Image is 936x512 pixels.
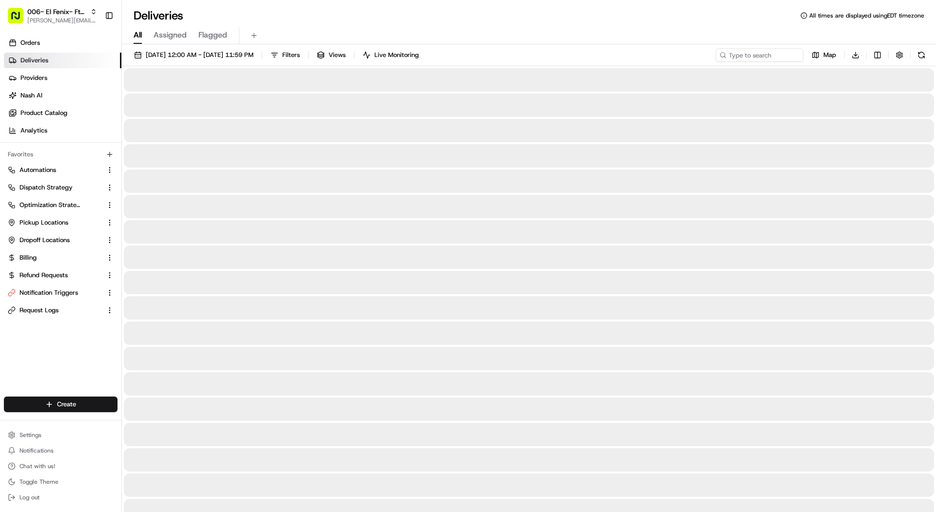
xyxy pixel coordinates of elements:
[154,29,187,41] span: Assigned
[823,51,836,59] span: Map
[146,51,253,59] span: [DATE] 12:00 AM - [DATE] 11:59 PM
[8,288,102,297] a: Notification Triggers
[807,48,840,62] button: Map
[20,74,47,82] span: Providers
[4,105,121,121] a: Product Catalog
[4,180,117,195] button: Dispatch Strategy
[4,232,117,248] button: Dropoff Locations
[19,493,39,501] span: Log out
[4,88,121,103] a: Nash AI
[4,123,121,138] a: Analytics
[282,51,300,59] span: Filters
[8,218,102,227] a: Pickup Locations
[19,253,37,262] span: Billing
[19,462,55,470] span: Chat with us!
[19,201,81,209] span: Optimization Strategy
[20,109,67,117] span: Product Catalog
[19,218,68,227] span: Pickup Locations
[8,201,102,209] a: Optimization Strategy
[8,253,102,262] a: Billing
[134,29,142,41] span: All
[19,306,58,315] span: Request Logs
[4,53,121,68] a: Deliveries
[19,271,68,280] span: Refund Requests
[20,126,47,135] span: Analytics
[20,56,48,65] span: Deliveries
[20,38,40,47] span: Orders
[134,8,183,23] h1: Deliveries
[4,303,117,318] button: Request Logs
[4,4,101,27] button: 006- El Fenix- Ft Worth[PERSON_NAME][EMAIL_ADDRESS][DOMAIN_NAME]
[19,478,58,486] span: Toggle Theme
[915,48,928,62] button: Refresh
[4,475,117,489] button: Toggle Theme
[19,236,70,245] span: Dropoff Locations
[8,166,102,174] a: Automations
[20,91,42,100] span: Nash AI
[4,428,117,442] button: Settings
[4,162,117,178] button: Automations
[19,447,54,455] span: Notifications
[358,48,423,62] button: Live Monitoring
[19,288,78,297] span: Notification Triggers
[4,267,117,283] button: Refund Requests
[4,70,121,86] a: Providers
[130,48,258,62] button: [DATE] 12:00 AM - [DATE] 11:59 PM
[312,48,350,62] button: Views
[4,444,117,457] button: Notifications
[8,271,102,280] a: Refund Requests
[198,29,227,41] span: Flagged
[19,166,56,174] span: Automations
[809,12,924,19] span: All times are displayed using EDT timezone
[4,35,121,51] a: Orders
[4,147,117,162] div: Favorites
[266,48,304,62] button: Filters
[19,431,41,439] span: Settings
[27,17,97,24] button: [PERSON_NAME][EMAIL_ADDRESS][DOMAIN_NAME]
[4,397,117,412] button: Create
[4,215,117,230] button: Pickup Locations
[8,236,102,245] a: Dropoff Locations
[4,250,117,265] button: Billing
[716,48,803,62] input: Type to search
[27,7,86,17] button: 006- El Fenix- Ft Worth
[329,51,346,59] span: Views
[57,400,76,409] span: Create
[19,183,73,192] span: Dispatch Strategy
[4,197,117,213] button: Optimization Strategy
[8,183,102,192] a: Dispatch Strategy
[4,285,117,301] button: Notification Triggers
[374,51,419,59] span: Live Monitoring
[4,491,117,504] button: Log out
[8,306,102,315] a: Request Logs
[4,459,117,473] button: Chat with us!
